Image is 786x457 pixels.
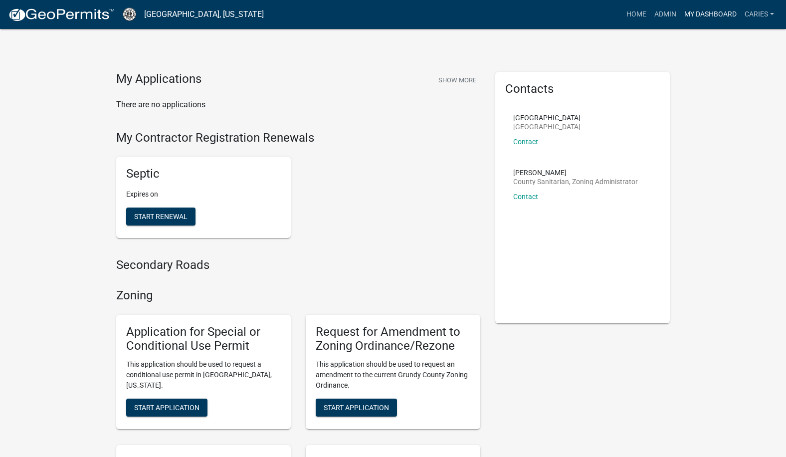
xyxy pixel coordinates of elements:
p: [PERSON_NAME] [513,169,638,176]
p: County Sanitarian, Zoning Administrator [513,178,638,185]
a: Contact [513,193,538,201]
button: Show More [434,72,480,88]
a: My Dashboard [680,5,741,24]
h5: Request for Amendment to Zoning Ordinance/Rezone [316,325,470,354]
a: Admin [650,5,680,24]
span: Start Renewal [134,213,188,221]
h4: My Contractor Registration Renewals [116,131,480,145]
a: [GEOGRAPHIC_DATA], [US_STATE] [144,6,264,23]
h5: Application for Special or Conditional Use Permit [126,325,281,354]
h4: Zoning [116,288,480,303]
a: Contact [513,138,538,146]
p: This application should be used to request a conditional use permit in [GEOGRAPHIC_DATA], [US_STA... [126,359,281,391]
h4: Secondary Roads [116,258,480,272]
h5: Septic [126,167,281,181]
h5: Contacts [505,82,660,96]
img: Grundy County, Iowa [123,7,136,21]
button: Start Application [316,399,397,417]
p: [GEOGRAPHIC_DATA] [513,114,581,121]
span: Start Application [324,404,389,412]
p: Expires on [126,189,281,200]
p: This application should be used to request an amendment to the current Grundy County Zoning Ordin... [316,359,470,391]
a: CarieS [741,5,778,24]
p: There are no applications [116,99,480,111]
span: Start Application [134,404,199,412]
button: Start Renewal [126,208,196,226]
button: Start Application [126,399,207,417]
a: Home [622,5,650,24]
wm-registration-list-section: My Contractor Registration Renewals [116,131,480,246]
h4: My Applications [116,72,201,87]
p: [GEOGRAPHIC_DATA] [513,123,581,130]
